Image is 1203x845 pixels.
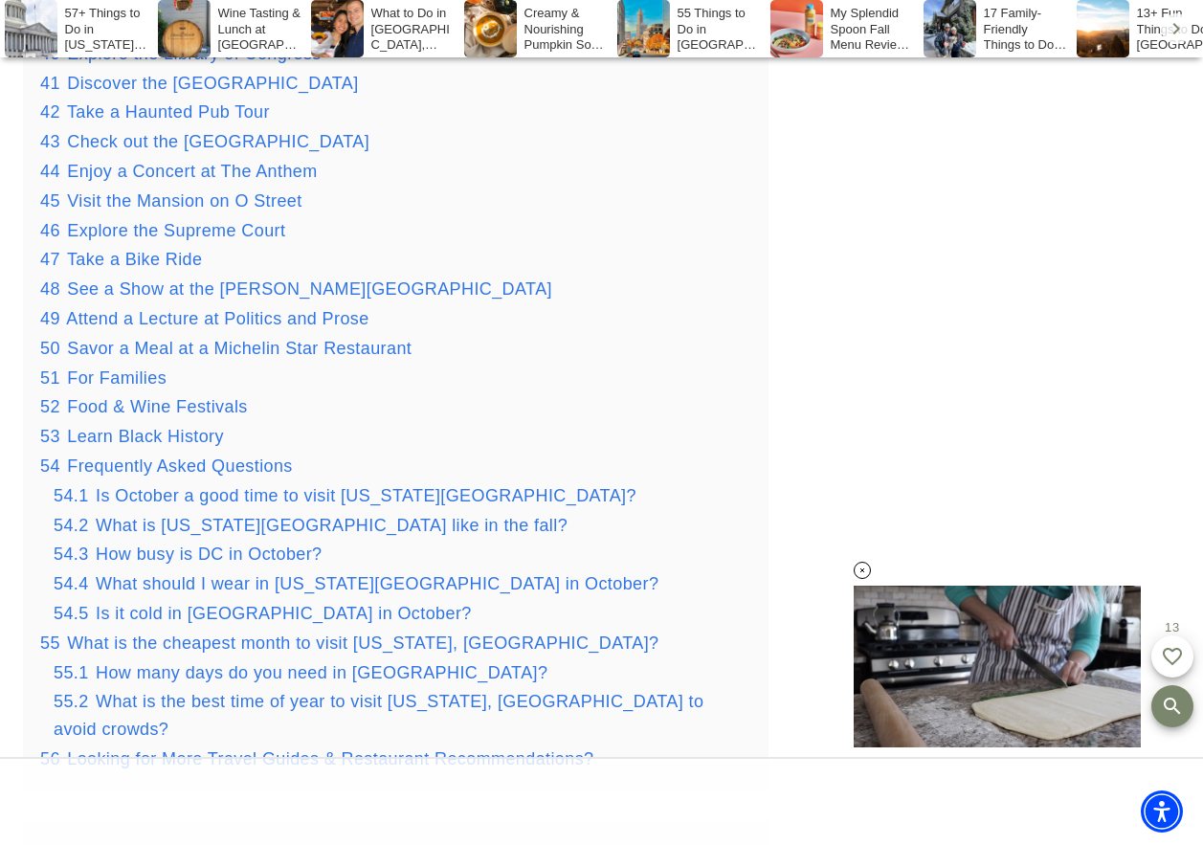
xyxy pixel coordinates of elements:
span: Take a Bike Ride [67,250,202,269]
div: Accessibility Menu [1141,790,1183,833]
a: 42 Take a Haunted Pub Tour [40,102,270,122]
a: 55 What is the cheapest month to visit [US_STATE], [GEOGRAPHIC_DATA]? [40,634,659,653]
span: Is it cold in [GEOGRAPHIC_DATA] in October? [96,604,472,623]
span: For Families [67,368,167,388]
a: 54.4 What should I wear in [US_STATE][GEOGRAPHIC_DATA] in October? [54,574,658,593]
span: Savor a Meal at a Michelin Star Restaurant [67,339,412,358]
span: Enjoy a Concert at The Anthem [67,162,317,181]
span: What should I wear in [US_STATE][GEOGRAPHIC_DATA] in October? [96,574,658,593]
span: Learn Black History [67,427,224,446]
span: 55 [40,634,60,653]
iframe: Advertisement [254,759,950,845]
span: 41 [40,74,60,93]
a: 54.1 Is October a good time to visit [US_STATE][GEOGRAPHIC_DATA]? [54,486,636,505]
span: What is [US_STATE][GEOGRAPHIC_DATA] like in the fall? [96,516,568,535]
span: 53 [40,427,60,446]
span: 54.5 [54,604,89,623]
span: What is the cheapest month to visit [US_STATE], [GEOGRAPHIC_DATA]? [67,634,658,653]
span: 49 [40,309,60,328]
span: 48 [40,279,60,299]
a: 54.5 Is it cold in [GEOGRAPHIC_DATA] in October? [54,604,472,623]
a: 49 Attend a Lecture at Politics and Prose [40,309,369,328]
span: 55.2 [54,692,89,711]
span: 54.2 [54,516,89,535]
span: See a Show at the [PERSON_NAME][GEOGRAPHIC_DATA] [67,279,552,299]
a: 55.2 What is the best time of year to visit [US_STATE], [GEOGRAPHIC_DATA] to avoid crowds? [54,692,703,739]
a: 45 Visit the Mansion on O Street [40,191,302,211]
a: 56 Looking for More Travel Guides & Restaurant Recommendations? [40,749,594,768]
span: 54.1 [54,486,89,505]
a: 54 Frequently Asked Questions [40,456,293,476]
span: 43 [40,132,60,151]
span: Check out the [GEOGRAPHIC_DATA] [67,132,369,151]
a: 44 Enjoy a Concert at The Anthem [40,162,318,181]
span: 46 [40,221,60,240]
span: 44 [40,162,60,181]
span: Frequently Asked Questions [67,456,293,476]
span: Attend a Lecture at Politics and Prose [66,309,368,328]
a: 41 Discover the [GEOGRAPHIC_DATA] [40,74,359,93]
a: 53 Learn Black History [40,427,224,446]
a: 51 For Families [40,368,167,388]
span: 42 [40,102,60,122]
span: Food & Wine Festivals [67,397,247,416]
a: 52 Food & Wine Festivals [40,397,248,416]
a: 50 Savor a Meal at a Michelin Star Restaurant [40,339,412,358]
a: 48 See a Show at the [PERSON_NAME][GEOGRAPHIC_DATA] [40,279,552,299]
a: 54.3 How busy is DC in October? [54,545,323,564]
span: 52 [40,397,60,416]
a: 46 Explore the Supreme Court [40,221,285,240]
span: Explore the Supreme Court [67,221,285,240]
a: 47 Take a Bike Ride [40,250,202,269]
span: Take a Haunted Pub Tour [67,102,270,122]
span: Explore the Library of Congress [67,44,322,63]
span: 55.1 [54,663,89,682]
a: 40 Explore the Library of Congress [40,44,322,63]
span: Discover the [GEOGRAPHIC_DATA] [67,74,358,93]
a: 43 Check out the [GEOGRAPHIC_DATA] [40,132,369,151]
span: 51 [40,368,60,388]
a: 54.2 What is [US_STATE][GEOGRAPHIC_DATA] like in the fall? [54,516,568,535]
span: What is the best time of year to visit [US_STATE], [GEOGRAPHIC_DATA] to avoid crowds? [54,692,703,739]
span: 54.4 [54,574,89,593]
span: 50 [40,339,60,358]
span: 54 [40,456,60,476]
span: Is October a good time to visit [US_STATE][GEOGRAPHIC_DATA]? [96,486,636,505]
span: Visit the Mansion on O Street [67,191,301,211]
span: Looking for More Travel Guides & Restaurant Recommendations? [67,749,593,768]
span: 56 [40,749,60,768]
span: How busy is DC in October? [96,545,322,564]
a: 55.1 How many days do you need in [GEOGRAPHIC_DATA]? [54,663,547,682]
span: How many days do you need in [GEOGRAPHIC_DATA]? [96,663,547,682]
span: 45 [40,191,60,211]
span: 54.3 [54,545,89,564]
span: 47 [40,250,60,269]
span: 40 [40,44,60,63]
